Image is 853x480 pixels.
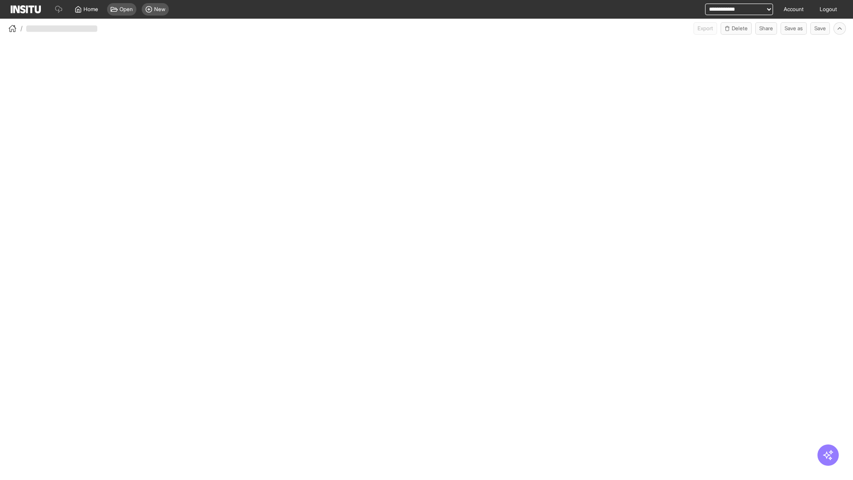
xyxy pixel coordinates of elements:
[154,6,165,13] span: New
[7,23,23,34] button: /
[84,6,98,13] span: Home
[810,22,830,35] button: Save
[120,6,133,13] span: Open
[781,22,807,35] button: Save as
[721,22,752,35] button: Delete
[11,5,41,13] img: Logo
[20,24,23,33] span: /
[755,22,777,35] button: Share
[694,22,717,35] button: Export
[694,22,717,35] span: Can currently only export from Insights reports.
